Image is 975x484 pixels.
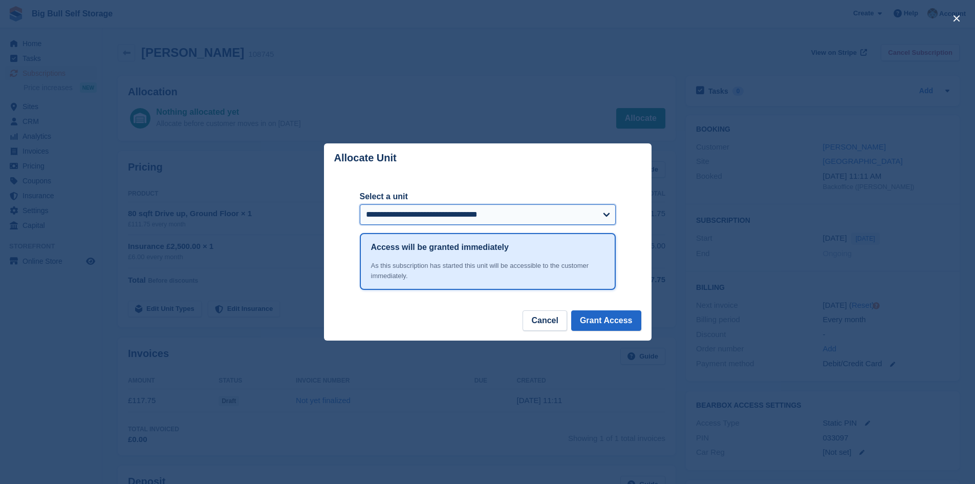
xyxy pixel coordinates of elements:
[371,261,604,281] div: As this subscription has started this unit will be accessible to the customer immediately.
[948,10,965,27] button: close
[371,241,509,254] h1: Access will be granted immediately
[334,152,397,164] p: Allocate Unit
[523,310,567,331] button: Cancel
[360,191,616,203] label: Select a unit
[571,310,641,331] button: Grant Access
